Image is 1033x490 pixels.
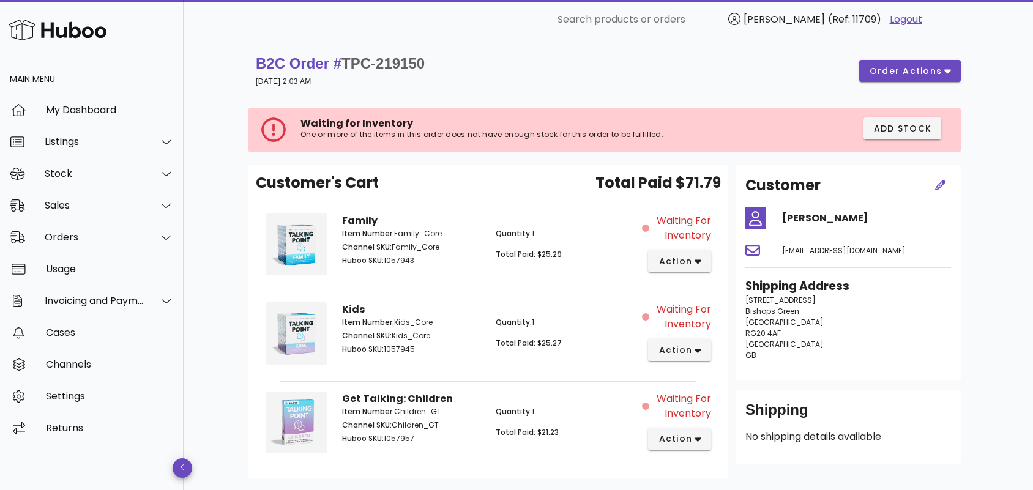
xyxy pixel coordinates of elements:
[652,213,711,243] span: Waiting for Inventory
[652,392,711,421] span: Waiting for Inventory
[46,327,174,338] div: Cases
[342,420,392,430] span: Channel SKU:
[744,12,825,26] span: [PERSON_NAME]
[342,242,392,252] span: Channel SKU:
[342,406,394,417] span: Item Number:
[745,174,821,196] h2: Customer
[342,317,481,328] p: Kids_Core
[745,400,951,429] div: Shipping
[342,433,481,444] p: 1057957
[342,317,394,327] span: Item Number:
[745,317,824,327] span: [GEOGRAPHIC_DATA]
[256,55,425,72] strong: B2C Order #
[828,12,881,26] span: (Ref: 11709)
[45,168,144,179] div: Stock
[46,422,174,434] div: Returns
[652,302,711,332] span: Waiting for Inventory
[46,358,174,370] div: Channels
[342,242,481,253] p: Family_Core
[342,330,392,341] span: Channel SKU:
[342,228,481,239] p: Family_Core
[342,302,365,316] strong: Kids
[745,339,824,349] span: [GEOGRAPHIC_DATA]
[745,350,756,360] span: GB
[45,295,144,306] div: Invoicing and Payments
[745,295,816,305] span: [STREET_ADDRESS]
[863,117,942,139] button: Add Stock
[658,432,692,445] span: action
[266,302,327,364] img: Product Image
[46,104,174,116] div: My Dashboard
[496,317,532,327] span: Quantity:
[745,328,781,338] span: RG20 4AF
[859,60,961,82] button: order actions
[782,245,906,256] span: [EMAIL_ADDRESS][DOMAIN_NAME]
[342,255,481,266] p: 1057943
[342,344,384,354] span: Huboo SKU:
[342,330,481,341] p: Kids_Core
[266,213,327,275] img: Product Image
[256,172,379,194] span: Customer's Cart
[496,406,532,417] span: Quantity:
[496,249,562,259] span: Total Paid: $25.29
[266,392,327,453] img: Product Image
[873,122,932,135] span: Add Stock
[496,228,635,239] p: 1
[342,406,481,417] p: Children_GT
[496,228,532,239] span: Quantity:
[342,420,481,431] p: Children_GT
[342,433,384,444] span: Huboo SKU:
[745,278,951,295] h3: Shipping Address
[342,228,394,239] span: Item Number:
[46,390,174,402] div: Settings
[342,344,481,355] p: 1057945
[890,12,922,27] a: Logout
[46,263,174,275] div: Usage
[648,250,711,272] button: action
[45,231,144,243] div: Orders
[342,213,378,228] strong: Family
[9,17,106,43] img: Huboo Logo
[745,306,799,316] span: Bishops Green
[595,172,721,194] span: Total Paid $71.79
[496,317,635,328] p: 1
[45,136,144,147] div: Listings
[496,427,559,437] span: Total Paid: $21.23
[496,406,635,417] p: 1
[648,339,711,361] button: action
[869,65,942,78] span: order actions
[342,255,384,265] span: Huboo SKU:
[658,255,692,268] span: action
[782,211,951,226] h4: [PERSON_NAME]
[341,55,425,72] span: TPC-219150
[342,392,453,406] strong: Get Talking: Children
[300,130,733,139] p: One or more of the items in this order does not have enough stock for this order to be fulfilled.
[648,428,711,450] button: action
[496,338,562,348] span: Total Paid: $25.27
[745,429,951,444] p: No shipping details available
[300,116,413,130] span: Waiting for Inventory
[658,344,692,357] span: action
[256,77,311,86] small: [DATE] 2:03 AM
[45,199,144,211] div: Sales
